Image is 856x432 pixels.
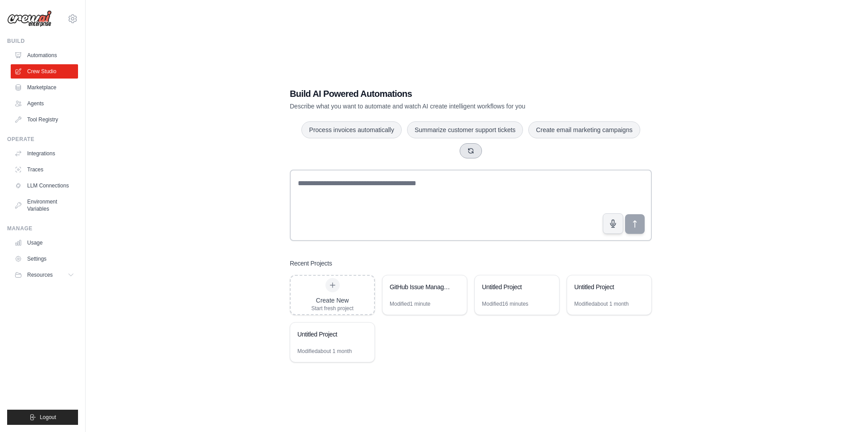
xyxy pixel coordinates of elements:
[290,259,332,268] h3: Recent Projects
[27,271,53,278] span: Resources
[11,268,78,282] button: Resources
[290,87,589,100] h1: Build AI Powered Automations
[11,96,78,111] a: Agents
[11,146,78,161] a: Integrations
[11,112,78,127] a: Tool Registry
[311,305,354,312] div: Start fresh project
[460,143,482,158] button: Get new suggestions
[574,300,629,307] div: Modified about 1 month
[528,121,640,138] button: Create email marketing campaigns
[603,213,623,234] button: Click to speak your automation idea
[11,80,78,95] a: Marketplace
[11,252,78,266] a: Settings
[574,282,635,291] div: Untitled Project
[301,121,402,138] button: Process invoices automatically
[11,162,78,177] a: Traces
[811,389,856,432] iframe: Chat Widget
[7,410,78,425] button: Logout
[7,37,78,45] div: Build
[11,236,78,250] a: Usage
[11,179,78,193] a: LLM Connections
[311,296,354,305] div: Create New
[290,102,589,111] p: Describe what you want to automate and watch AI create intelligent workflows for you
[482,300,528,307] div: Modified 16 minutes
[390,282,451,291] div: GitHub Issue Management System
[7,10,52,27] img: Logo
[407,121,523,138] button: Summarize customer support tickets
[11,195,78,216] a: Environment Variables
[297,348,352,355] div: Modified about 1 month
[11,64,78,79] a: Crew Studio
[482,282,543,291] div: Untitled Project
[11,48,78,62] a: Automations
[7,225,78,232] div: Manage
[390,300,430,307] div: Modified 1 minute
[7,136,78,143] div: Operate
[297,330,358,339] div: Untitled Project
[40,414,56,421] span: Logout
